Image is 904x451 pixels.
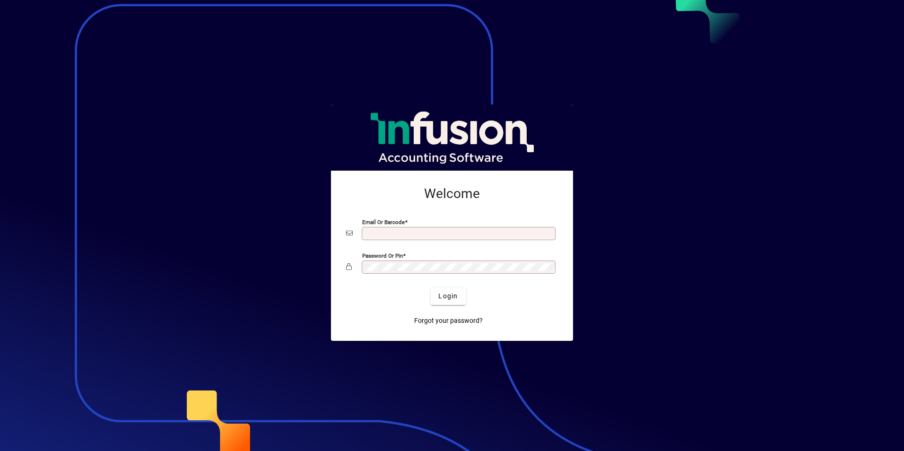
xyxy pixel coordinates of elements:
mat-label: Email or Barcode [362,218,405,225]
a: Forgot your password? [410,312,487,330]
button: Login [431,288,465,305]
span: Login [438,291,458,301]
h2: Welcome [346,186,558,202]
mat-label: Password or Pin [362,252,403,259]
span: Forgot your password? [414,316,483,326]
